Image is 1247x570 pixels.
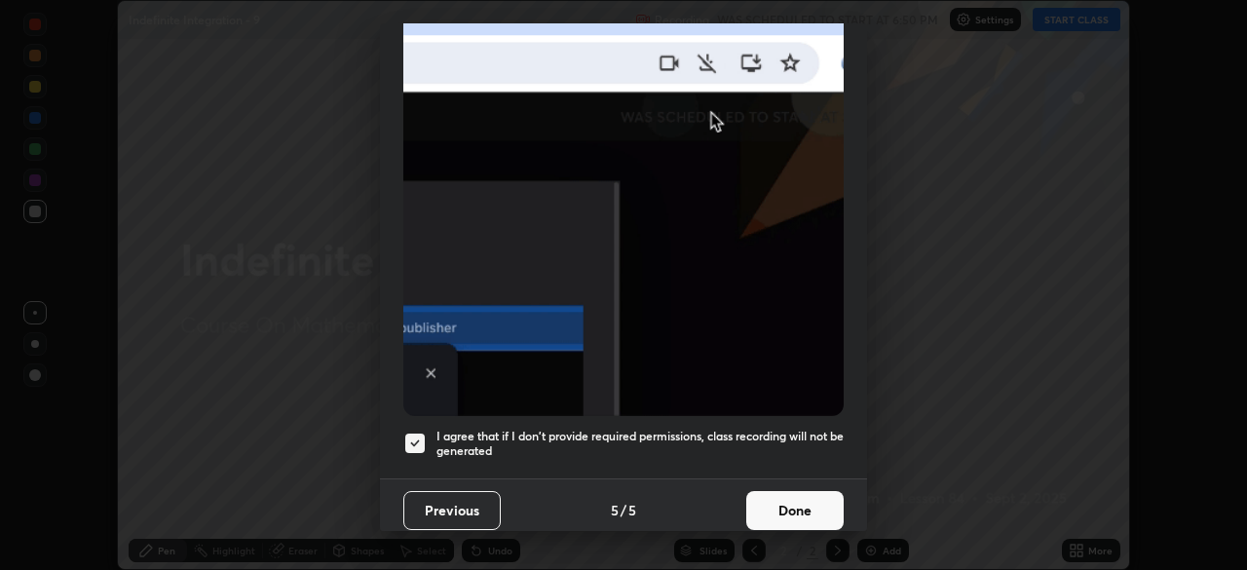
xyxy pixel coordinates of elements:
[746,491,844,530] button: Done
[403,491,501,530] button: Previous
[621,500,626,520] h4: /
[436,429,844,459] h5: I agree that if I don't provide required permissions, class recording will not be generated
[628,500,636,520] h4: 5
[611,500,619,520] h4: 5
